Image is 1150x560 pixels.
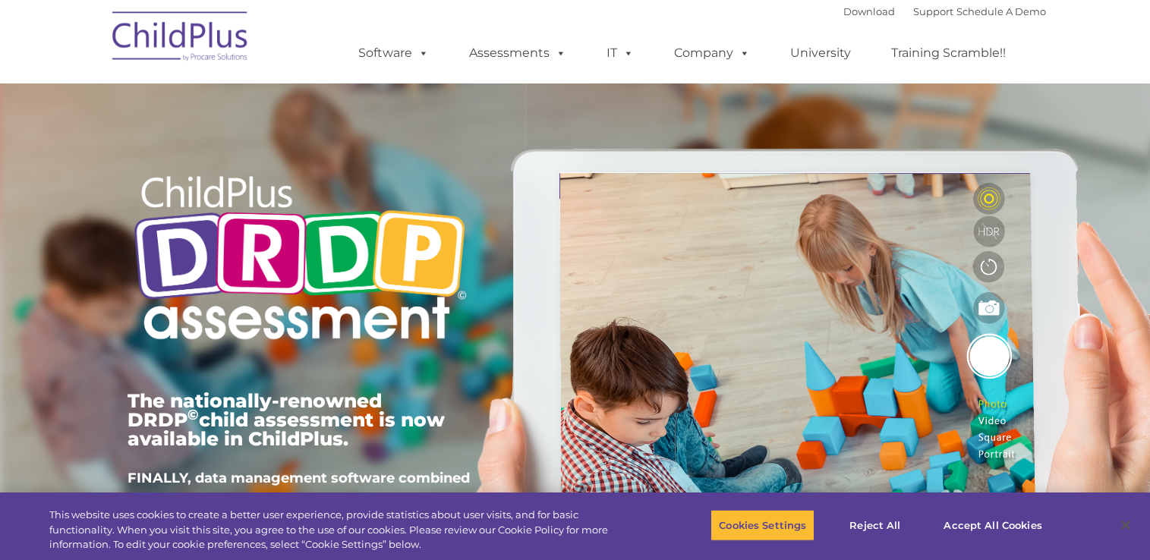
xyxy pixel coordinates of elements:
[843,5,1046,17] font: |
[128,156,472,365] img: Copyright - DRDP Logo Light
[343,38,444,68] a: Software
[710,509,814,541] button: Cookies Settings
[591,38,649,68] a: IT
[827,509,922,541] button: Reject All
[105,1,257,77] img: ChildPlus by Procare Solutions
[843,5,895,17] a: Download
[659,38,765,68] a: Company
[128,470,470,529] span: FINALLY, data management software combined with child development assessments in ONE POWERFUL sys...
[128,389,445,450] span: The nationally-renowned DRDP child assessment is now available in ChildPlus.
[956,5,1046,17] a: Schedule A Demo
[935,509,1050,541] button: Accept All Cookies
[876,38,1021,68] a: Training Scramble!!
[49,508,632,552] div: This website uses cookies to create a better user experience, provide statistics about user visit...
[775,38,866,68] a: University
[187,406,199,423] sup: ©
[454,38,581,68] a: Assessments
[1109,508,1142,542] button: Close
[913,5,953,17] a: Support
